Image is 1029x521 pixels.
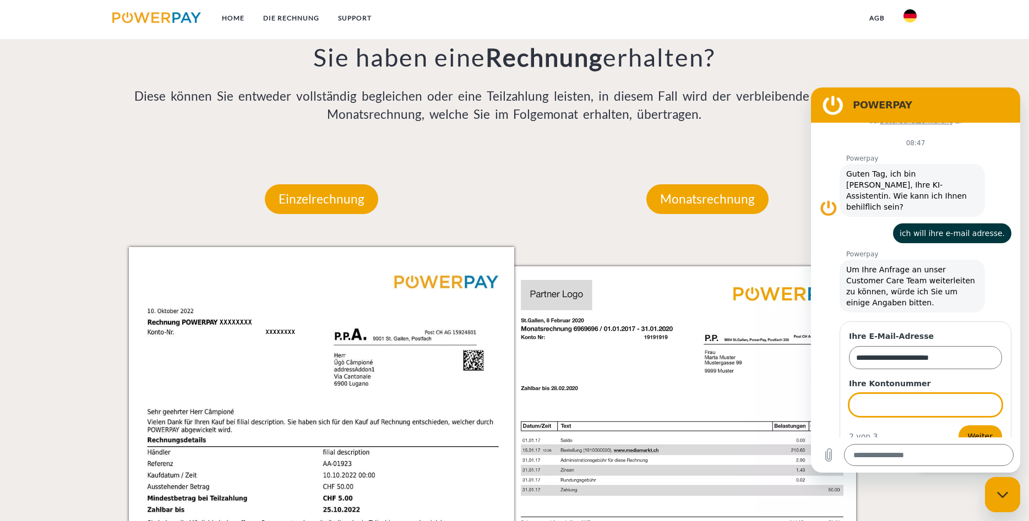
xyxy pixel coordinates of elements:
b: Rechnung [486,42,603,72]
p: Monatsrechnung [646,184,769,214]
img: de [903,9,917,23]
h3: Sie haben eine erhalten? [129,42,901,73]
a: agb [860,8,894,28]
img: logo-powerpay.svg [112,12,201,23]
iframe: Schaltfläche zum Öffnen des Messaging-Fensters; Konversation läuft [985,477,1020,512]
a: SUPPORT [329,8,381,28]
a: DIE RECHNUNG [254,8,329,28]
a: Home [213,8,254,28]
p: Diese können Sie entweder vollständig begleichen oder eine Teilzahlung leisten, in diesem Fall wi... [129,87,901,124]
p: Einzelrechnung [265,184,378,214]
iframe: Messaging-Fenster [811,87,1020,473]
